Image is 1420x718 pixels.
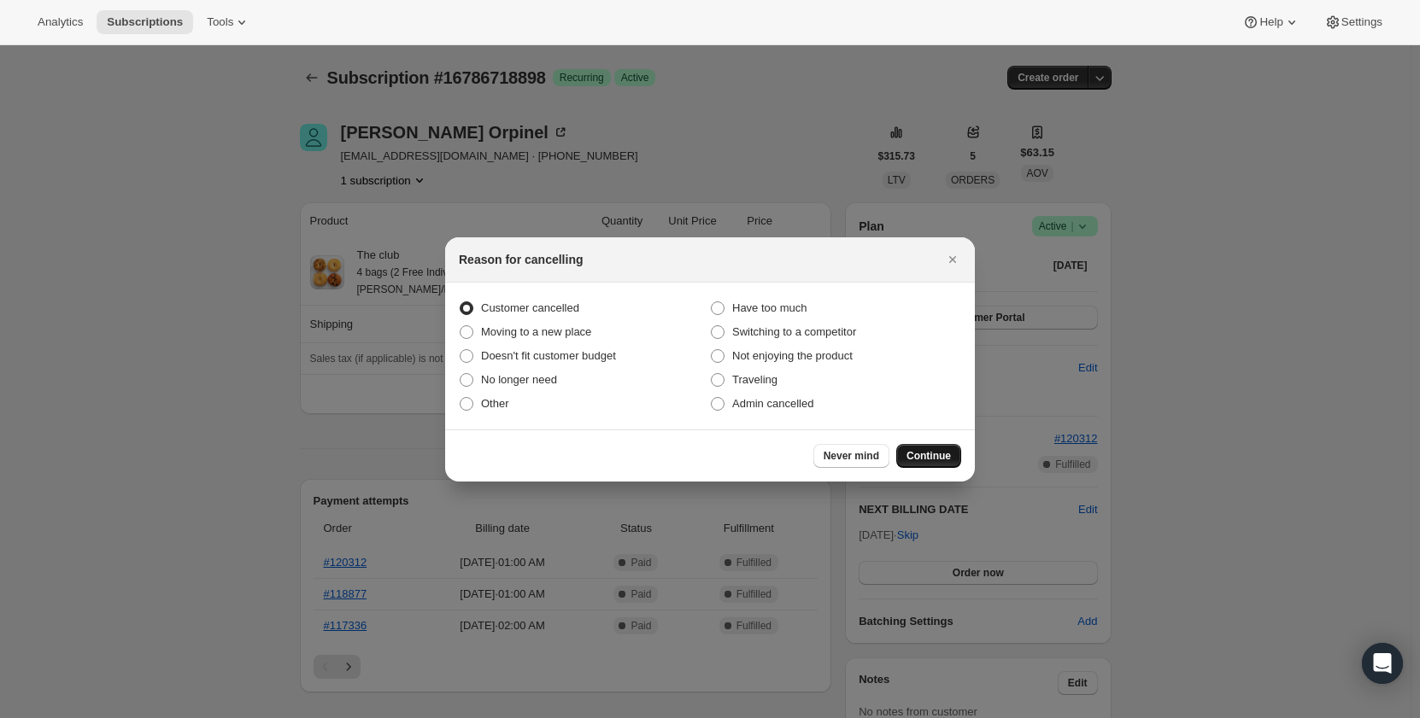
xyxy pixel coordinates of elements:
[824,449,879,463] span: Never mind
[481,325,591,338] span: Moving to a new place
[1232,10,1310,34] button: Help
[481,301,579,314] span: Customer cancelled
[1341,15,1382,29] span: Settings
[813,444,889,468] button: Never mind
[1362,643,1403,684] div: Open Intercom Messenger
[197,10,261,34] button: Tools
[732,373,777,386] span: Traveling
[97,10,193,34] button: Subscriptions
[732,349,853,362] span: Not enjoying the product
[907,449,951,463] span: Continue
[732,325,856,338] span: Switching to a competitor
[481,373,557,386] span: No longer need
[1259,15,1282,29] span: Help
[27,10,93,34] button: Analytics
[896,444,961,468] button: Continue
[459,251,583,268] h2: Reason for cancelling
[107,15,183,29] span: Subscriptions
[732,397,813,410] span: Admin cancelled
[1314,10,1393,34] button: Settings
[38,15,83,29] span: Analytics
[481,397,509,410] span: Other
[207,15,233,29] span: Tools
[941,248,965,271] button: Close
[481,349,616,362] span: Doesn't fit customer budget
[732,301,807,314] span: Have too much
